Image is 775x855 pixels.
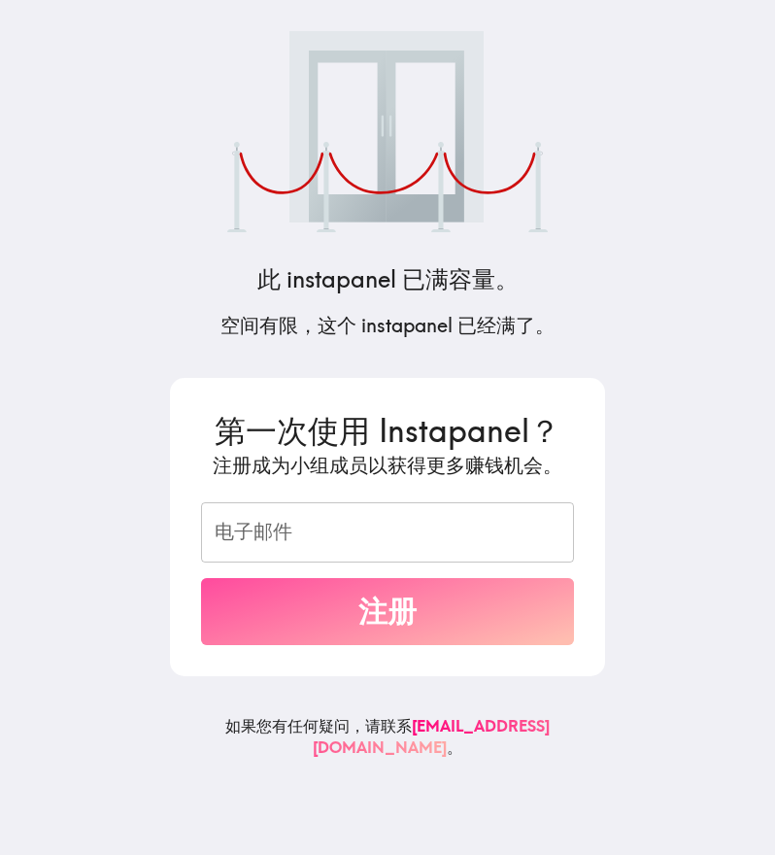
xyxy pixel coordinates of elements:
[201,409,574,453] h3: 第一次使用 Instapanel？
[201,578,574,645] button: 注册
[227,31,548,232] img: 俱乐部外面的天鹅绒绳索。
[170,715,605,774] h6: 如果您有任何疑问，请联系 。
[257,263,519,296] h4: 此 instapanel 已满容量。
[220,312,555,339] h5: 空间有限，这个 instapanel 已经满了。
[201,452,574,479] h5: 注册成为小组成员以获得更多赚钱机会。
[313,716,550,757] a: [EMAIL_ADDRESS][DOMAIN_NAME]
